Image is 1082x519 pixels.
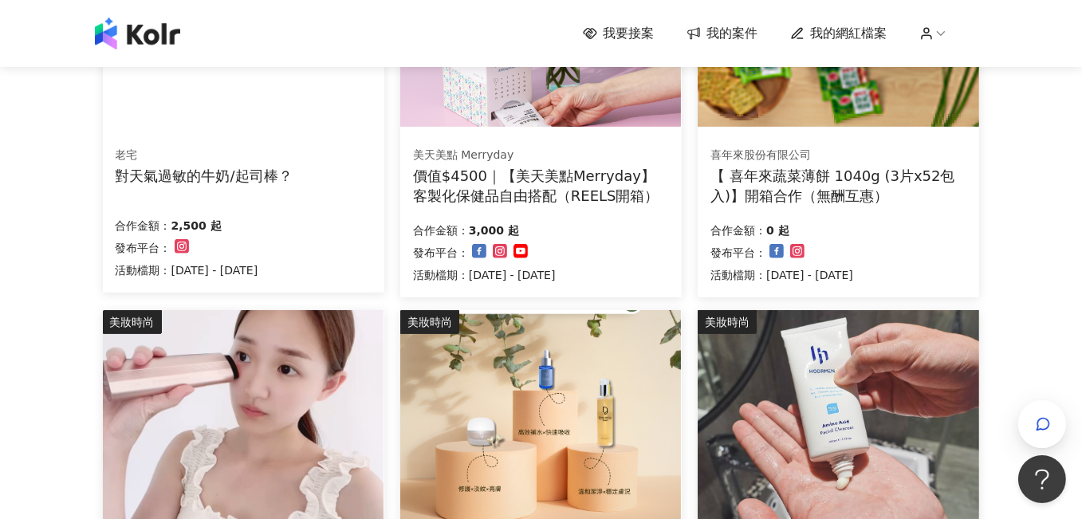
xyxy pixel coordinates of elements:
p: 發布平台： [116,238,171,258]
a: 我要接案 [583,25,655,42]
p: 3,000 起 [469,221,519,240]
div: 【 喜年來蔬菜薄餅 1040g (3片x52包入)】開箱合作（無酬互惠） [710,166,966,206]
p: 活動檔期：[DATE] - [DATE] [413,265,556,285]
div: 美妝時尚 [698,310,757,334]
span: 我要接案 [604,25,655,42]
div: 美妝時尚 [400,310,459,334]
p: 活動檔期：[DATE] - [DATE] [710,265,853,285]
div: 喜年來股份有限公司 [710,147,966,163]
p: 合作金額： [116,216,171,235]
a: 我的案件 [687,25,758,42]
a: 我的網紅檔案 [790,25,887,42]
p: 2,500 起 [171,216,222,235]
div: 美天美點 Merryday [413,147,668,163]
span: 我的網紅檔案 [811,25,887,42]
div: 美妝時尚 [103,310,162,334]
p: 發布平台： [413,243,469,262]
span: 我的案件 [707,25,758,42]
p: 活動檔期：[DATE] - [DATE] [116,261,258,280]
img: logo [95,18,180,49]
div: 對天氣過敏的牛奶/起司棒？ [116,166,293,186]
div: 價值$4500｜【美天美點Merryday】客製化保健品自由搭配（REELS開箱） [413,166,669,206]
p: 合作金額： [413,221,469,240]
iframe: Help Scout Beacon - Open [1018,455,1066,503]
p: 合作金額： [710,221,766,240]
p: 0 起 [766,221,789,240]
div: 老宅 [116,147,293,163]
p: 發布平台： [710,243,766,262]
